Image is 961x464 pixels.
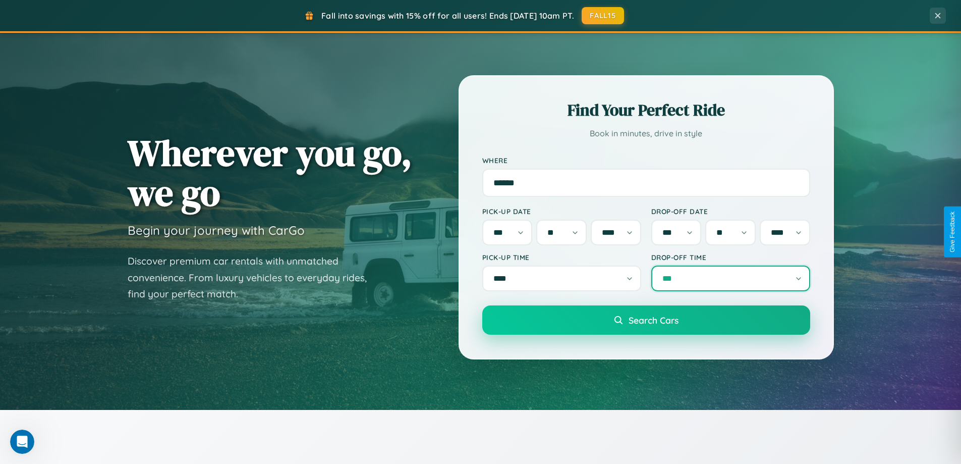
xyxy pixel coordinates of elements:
label: Pick-up Time [482,253,641,262]
p: Book in minutes, drive in style [482,126,810,141]
label: Drop-off Time [651,253,810,262]
h3: Begin your journey with CarGo [128,223,305,238]
button: Search Cars [482,305,810,335]
label: Pick-up Date [482,207,641,216]
p: Discover premium car rentals with unmatched convenience. From luxury vehicles to everyday rides, ... [128,253,380,302]
button: FALL15 [582,7,624,24]
iframe: Intercom live chat [10,430,34,454]
span: Fall into savings with 15% off for all users! Ends [DATE] 10am PT. [321,11,574,21]
label: Where [482,156,810,165]
label: Drop-off Date [651,207,810,216]
h2: Find Your Perfect Ride [482,99,810,121]
h1: Wherever you go, we go [128,133,412,213]
div: Give Feedback [949,212,956,252]
span: Search Cars [629,315,679,326]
